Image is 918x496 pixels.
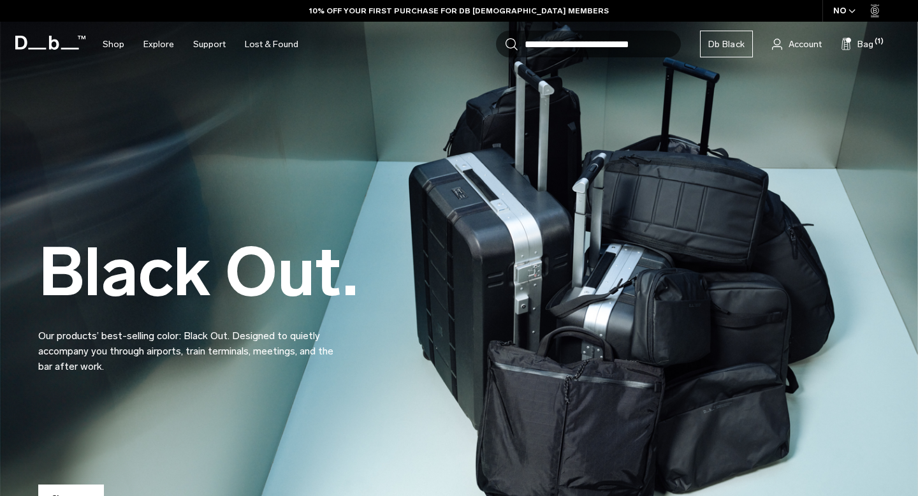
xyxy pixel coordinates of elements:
[38,239,358,306] h2: Black Out.
[103,22,124,67] a: Shop
[700,31,753,57] a: Db Black
[93,22,308,67] nav: Main Navigation
[309,5,609,17] a: 10% OFF YOUR FIRST PURCHASE FOR DB [DEMOGRAPHIC_DATA] MEMBERS
[789,38,822,51] span: Account
[245,22,298,67] a: Lost & Found
[857,38,873,51] span: Bag
[38,313,344,374] p: Our products’ best-selling color: Black Out. Designed to quietly accompany you through airports, ...
[841,36,873,52] button: Bag (1)
[772,36,822,52] a: Account
[193,22,226,67] a: Support
[143,22,174,67] a: Explore
[875,36,884,47] span: (1)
